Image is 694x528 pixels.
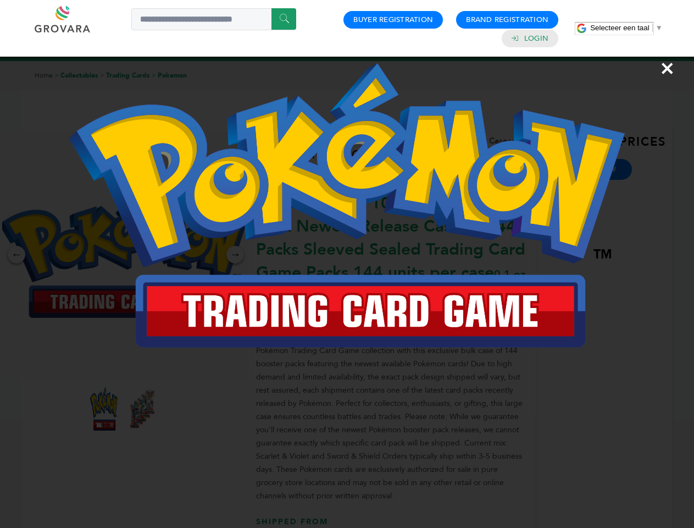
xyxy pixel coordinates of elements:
span: ▼ [656,24,663,32]
a: Buyer Registration [353,15,433,25]
span: Selecteer een taal [590,24,649,32]
a: Login [524,34,548,43]
img: Image Preview [69,63,624,348]
span: ​ [652,24,653,32]
input: Search a product or brand... [131,8,296,30]
span: × [660,53,675,84]
a: Selecteer een taal​ [590,24,663,32]
a: Brand Registration [466,15,548,25]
